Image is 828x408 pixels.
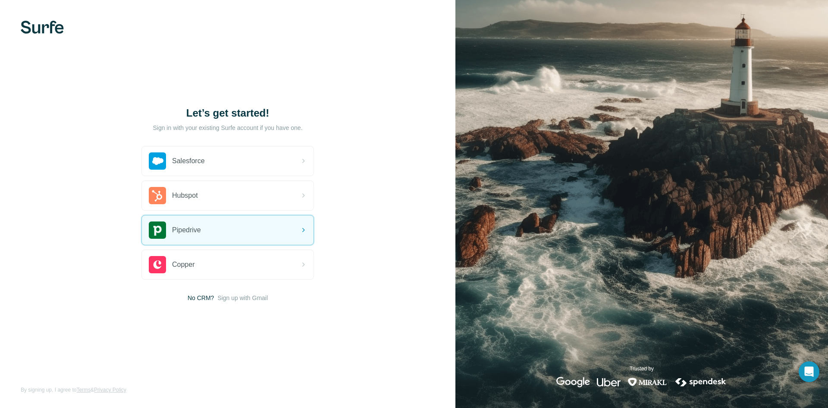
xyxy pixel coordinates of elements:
img: salesforce's logo [149,152,166,170]
img: uber's logo [597,377,621,387]
h1: Let’s get started! [141,106,314,120]
span: Copper [172,259,194,270]
span: Salesforce [172,156,205,166]
span: No CRM? [188,294,214,302]
img: Surfe's logo [21,21,64,34]
span: Hubspot [172,190,198,201]
img: spendesk's logo [674,377,728,387]
div: Open Intercom Messenger [799,361,819,382]
img: copper's logo [149,256,166,273]
a: Terms [76,387,91,393]
a: Privacy Policy [94,387,126,393]
img: hubspot's logo [149,187,166,204]
img: mirakl's logo [627,377,667,387]
p: Trusted by [630,365,654,373]
p: Sign in with your existing Surfe account if you have one. [153,123,302,132]
img: pipedrive's logo [149,221,166,239]
span: By signing up, I agree to & [21,386,126,394]
span: Pipedrive [172,225,201,235]
button: Sign up with Gmail [217,294,268,302]
img: google's logo [556,377,590,387]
